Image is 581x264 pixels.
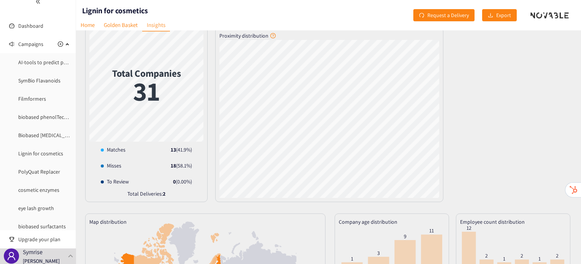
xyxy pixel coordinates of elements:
[18,232,70,247] span: Upgrade your plan
[171,162,176,169] strong: 18
[9,237,14,242] span: trophy
[173,178,176,185] strong: 0
[18,187,59,193] a: cosmetic enzymes
[219,32,439,40] div: Proximity distribution
[9,41,14,47] span: sound
[142,19,170,32] a: Insights
[496,11,511,19] span: Export
[101,145,125,154] div: Matches
[404,233,406,240] tspan: 9
[163,190,165,197] strong: 2
[521,252,523,259] tspan: 2
[488,13,493,19] span: download
[89,218,321,226] div: Map distribution
[18,22,43,29] a: Dashboard
[485,252,488,259] tspan: 2
[351,255,353,262] tspan: 1
[173,177,192,186] div: ( 0.00 %)
[466,224,471,231] tspan: 12
[482,9,517,21] button: downloadExport
[18,36,43,52] span: Campaigns
[7,251,16,261] span: user
[270,33,276,38] span: question-circle
[171,146,176,153] strong: 13
[89,190,203,202] div: Total Deliveries:
[427,11,469,19] span: Request a Delivery
[538,255,541,262] tspan: 1
[18,223,66,230] a: biobased surfactants
[101,161,121,170] div: Misses
[18,95,46,102] a: Filmformers
[18,150,63,157] a: Lignin for cosmetics
[503,255,505,262] tspan: 1
[377,250,380,256] tspan: 3
[18,114,83,120] a: biobased phenolTechnology
[101,177,129,186] div: To Review
[171,161,192,170] div: ( 58.1 %)
[58,41,63,47] span: plus-circle
[18,77,60,84] a: SymBio Flavanoids
[18,59,80,66] a: AI-tools to predict peptides
[82,5,148,16] h1: Lignin for cosmetics
[429,227,434,234] tspan: 11
[171,145,192,154] div: ( 41.9 %)
[419,13,424,19] span: redo
[413,9,475,21] button: redoRequest a Delivery
[18,205,54,212] a: eye lash growth
[18,168,60,175] a: PolyQuat Replacer
[543,228,581,264] iframe: Chat Widget
[76,19,99,31] a: Home
[339,218,445,226] div: Company age distribution
[18,132,78,139] a: Biobased [MEDICAL_DATA]
[460,218,566,226] div: Employee count distribution
[99,19,142,31] a: Golden Basket
[23,247,43,257] p: Symrise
